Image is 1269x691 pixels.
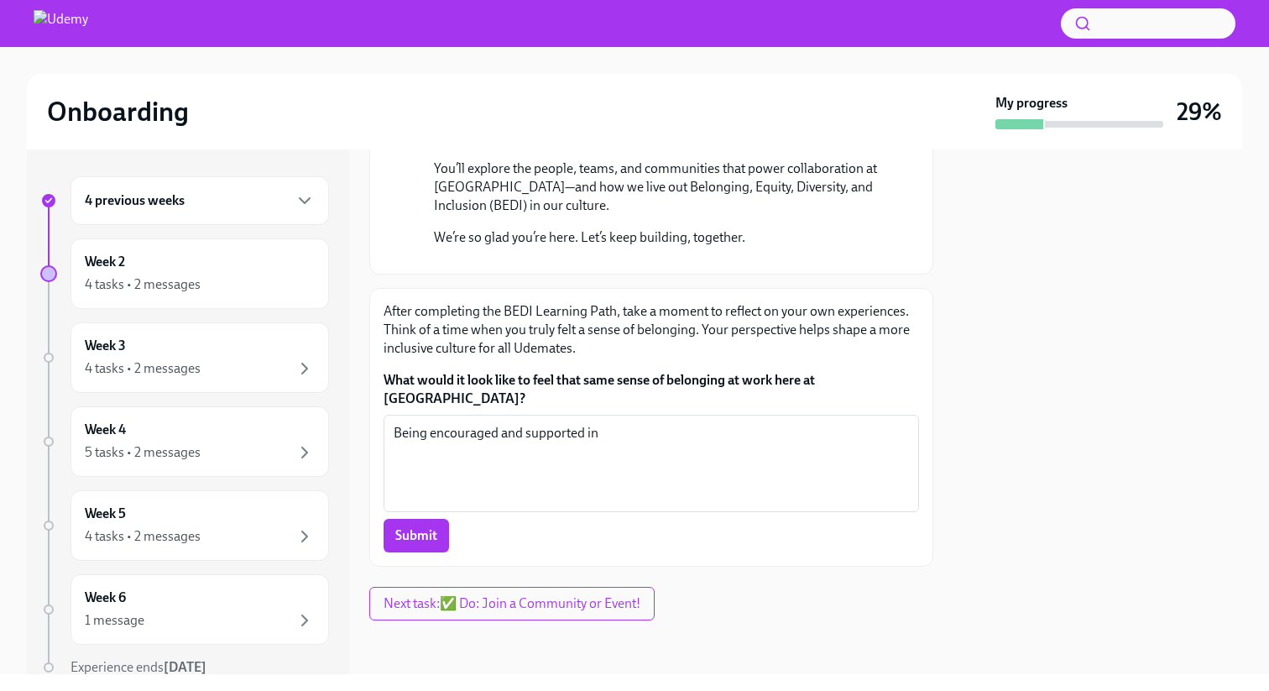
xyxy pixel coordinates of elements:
button: Submit [384,519,449,552]
p: After completing the BEDI Learning Path, take a moment to reflect on your own experiences. Think ... [384,302,919,358]
h3: 29% [1177,97,1222,127]
span: Next task : ✅ Do: Join a Community or Event! [384,595,640,612]
a: Week 54 tasks • 2 messages [40,490,329,561]
h6: Week 4 [85,421,126,439]
p: You’ll explore the people, teams, and communities that power collaboration at [GEOGRAPHIC_DATA]—a... [434,160,892,215]
div: 4 tasks • 2 messages [85,527,201,546]
h6: Week 6 [85,589,126,607]
h6: 4 previous weeks [85,191,185,210]
a: Week 45 tasks • 2 messages [40,406,329,477]
h6: Week 3 [85,337,126,355]
span: Submit [395,527,437,544]
label: What would it look like to feel that same sense of belonging at work here at [GEOGRAPHIC_DATA]? [384,371,919,408]
p: We’re so glad you’re here. Let’s keep building, together. [434,228,892,247]
strong: My progress [995,94,1068,113]
a: Week 34 tasks • 2 messages [40,322,329,393]
button: Next task:✅ Do: Join a Community or Event! [369,587,655,620]
div: 5 tasks • 2 messages [85,443,201,462]
textarea: Being encouraged and supported in [394,423,909,504]
h2: Onboarding [47,95,189,128]
strong: [DATE] [164,659,206,675]
h6: Week 5 [85,505,126,523]
div: 4 tasks • 2 messages [85,275,201,294]
div: 4 previous weeks [70,176,329,225]
span: Experience ends [70,659,206,675]
a: Week 24 tasks • 2 messages [40,238,329,309]
a: Week 61 message [40,574,329,645]
div: 1 message [85,611,144,630]
h6: Week 2 [85,253,125,271]
img: Udemy [34,10,88,37]
div: 4 tasks • 2 messages [85,359,201,378]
